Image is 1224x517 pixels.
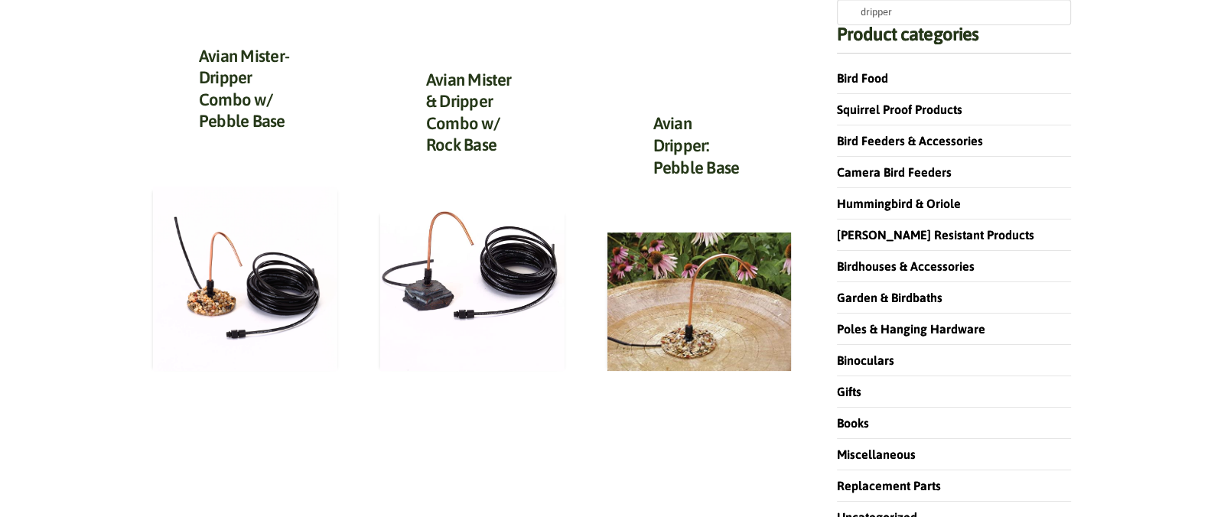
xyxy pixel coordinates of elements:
[837,228,1034,242] a: [PERSON_NAME] Resistant Products
[837,291,942,304] a: Garden & Birdbaths
[837,197,961,210] a: Hummingbird & Oriole
[837,25,1071,54] h4: Product categories
[837,134,983,148] a: Bird Feeders & Accessories
[837,102,962,116] a: Squirrel Proof Products
[837,353,894,367] a: Binoculars
[837,259,975,273] a: Birdhouses & Accessories
[426,70,512,155] a: Avian Mister & Dripper Combo w/ Rock Base
[837,165,952,179] a: Camera Bird Feeders
[837,385,861,398] a: Gifts
[837,322,985,336] a: Poles & Hanging Hardware
[653,113,740,177] a: Avian Dripper: Pebble Base
[199,46,289,132] a: Avian Mister-Dripper Combo w/ Pebble Base
[837,447,916,461] a: Miscellaneous
[837,479,941,493] a: Replacement Parts
[837,71,888,85] a: Bird Food
[837,416,869,430] a: Books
